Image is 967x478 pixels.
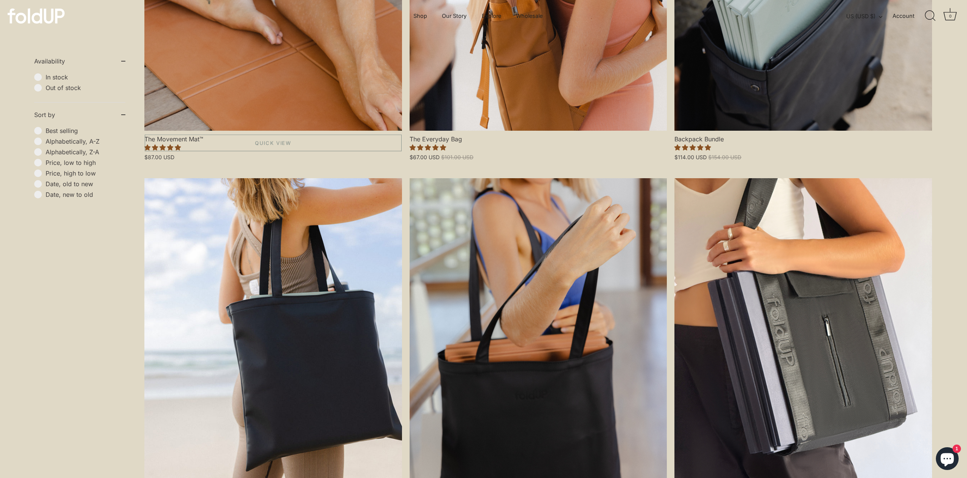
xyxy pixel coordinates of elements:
span: Price, high to low [46,169,125,177]
a: The Everyday Bag 4.97 stars $67.00 USD $101.00 USD [410,131,667,161]
a: The Movement Mat™ 4.85 stars $87.00 USD [144,131,402,161]
span: In stock [46,73,125,81]
div: 0 [946,12,954,20]
button: US (USD $) [846,13,891,20]
a: Search [922,8,939,24]
span: 4.97 stars [410,144,446,151]
span: Alphabetically, A-Z [46,138,125,145]
span: The Movement Mat™ [144,131,402,143]
a: Our Story [435,9,473,23]
a: Shop [407,9,434,23]
a: Cart [942,8,959,24]
span: 4.85 stars [144,144,181,151]
span: Alphabetically, Z-A [46,148,125,156]
summary: Availability [34,49,125,73]
span: $101.00 USD [441,154,473,160]
a: Backpack Bundle 5.00 stars $114.00 USD $154.00 USD [674,131,932,161]
span: Backpack Bundle [674,131,932,143]
summary: Sort by [34,103,125,127]
span: $87.00 USD [144,154,174,160]
inbox-online-store-chat: Shopify online store chat [934,447,961,472]
span: $154.00 USD [708,154,741,160]
a: Wholesale [510,9,549,23]
span: $67.00 USD [410,154,440,160]
span: Price, low to high [46,159,125,166]
span: 5.00 stars [674,144,711,151]
span: The Everyday Bag [410,131,667,143]
span: $114.00 USD [674,154,707,160]
a: Account [893,11,928,21]
span: Date, old to new [46,180,125,188]
span: Date, new to old [46,191,125,198]
a: Quick View [145,135,402,151]
span: Out of stock [46,84,125,92]
span: Best selling [46,127,125,135]
a: Explore [475,9,508,23]
div: Primary navigation [395,9,562,23]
